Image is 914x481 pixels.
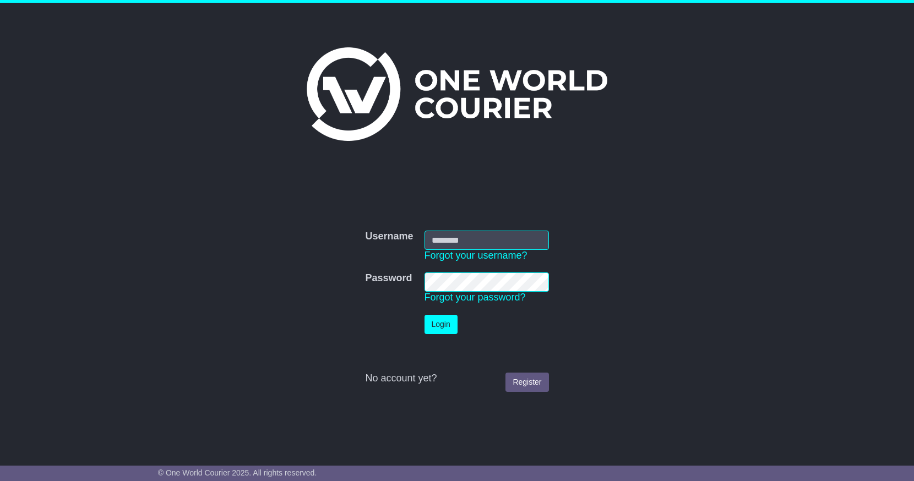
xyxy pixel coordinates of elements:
label: Username [365,231,413,243]
label: Password [365,272,412,285]
div: No account yet? [365,373,548,385]
button: Login [425,315,458,334]
span: © One World Courier 2025. All rights reserved. [158,468,317,477]
img: One World [307,47,607,141]
a: Forgot your username? [425,250,527,261]
a: Forgot your password? [425,292,526,303]
a: Register [505,373,548,392]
